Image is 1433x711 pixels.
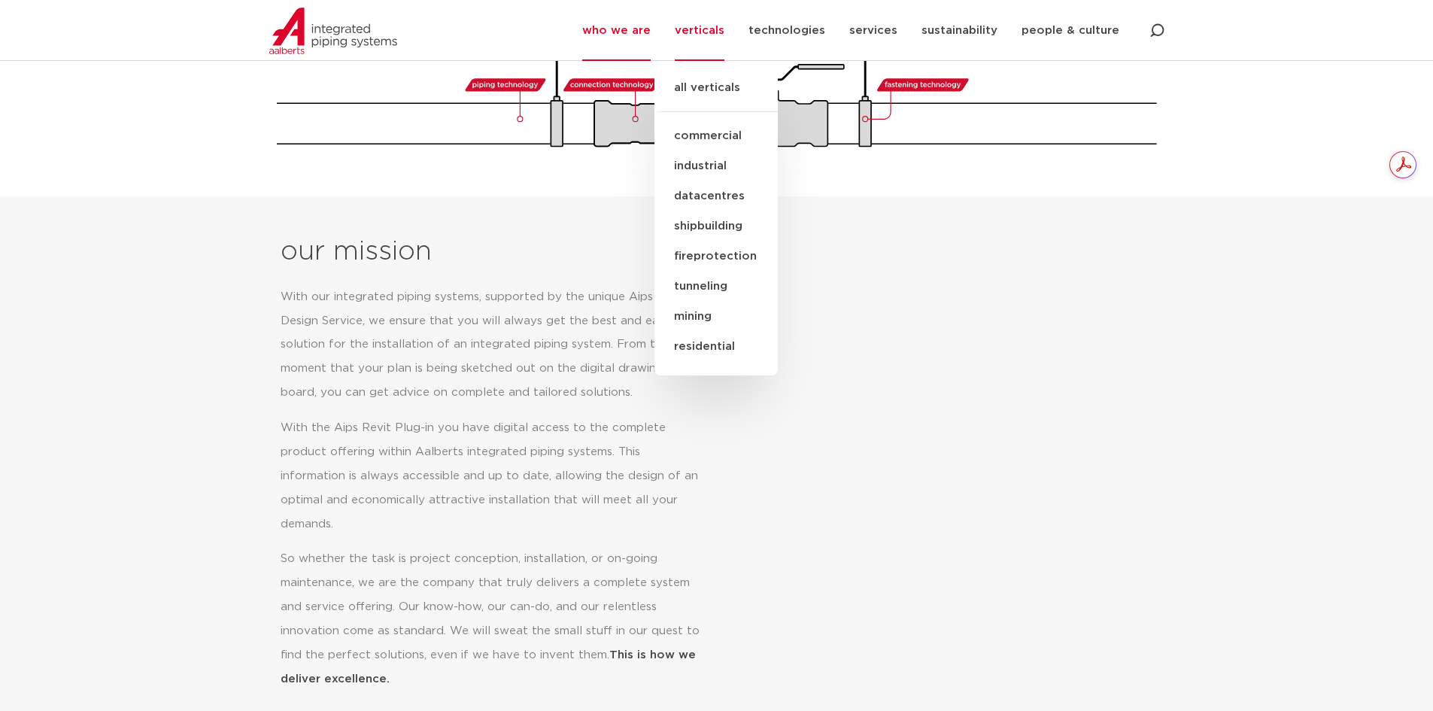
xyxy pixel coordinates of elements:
[281,649,696,685] strong: This is how we deliver excellence.
[654,64,778,375] ul: verticals
[654,121,778,151] a: commercial
[654,211,778,242] a: shipbuilding
[654,302,778,332] a: mining
[654,151,778,181] a: industrial
[654,79,778,112] a: all verticals
[654,272,778,302] a: tunneling
[654,181,778,211] a: datacentres
[654,332,778,362] a: residential
[281,285,700,406] p: With our integrated piping systems, supported by the unique Aips Digital Design Service, we ensur...
[654,242,778,272] a: fireprotection
[281,547,700,691] p: So whether the task is project conception, installation, or on-going maintenance, we are the comp...
[281,416,700,536] p: With the Aips Revit Plug-in you have digital access to the complete product offering within Aalbe...
[281,234,722,270] h2: our mission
